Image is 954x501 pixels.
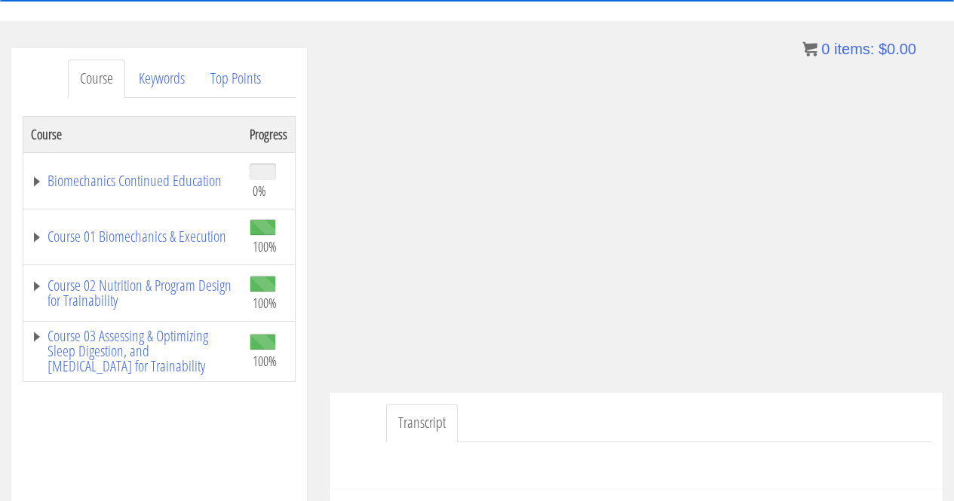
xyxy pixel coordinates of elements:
[31,229,235,244] a: Course 01 Biomechanics & Execution
[127,60,197,98] a: Keywords
[253,238,277,255] span: 100%
[879,41,887,57] span: $
[253,353,277,369] span: 100%
[68,60,125,98] a: Course
[879,41,916,57] bdi: 0.00
[31,173,235,188] a: Biomechanics Continued Education
[31,278,235,308] a: Course 02 Nutrition & Program Design for Trainability
[834,41,874,57] span: items:
[802,41,916,57] a: 0 items: $0.00
[31,328,235,374] a: Course 03 Assessing & Optimizing Sleep Digestion, and [MEDICAL_DATA] for Trainability
[23,116,242,152] th: Course
[198,60,273,98] a: Top Points
[821,41,830,57] span: 0
[386,404,458,442] a: Transcript
[253,182,266,199] span: 0%
[253,295,277,311] span: 100%
[242,116,296,152] th: Progress
[802,41,817,57] img: icon11.png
